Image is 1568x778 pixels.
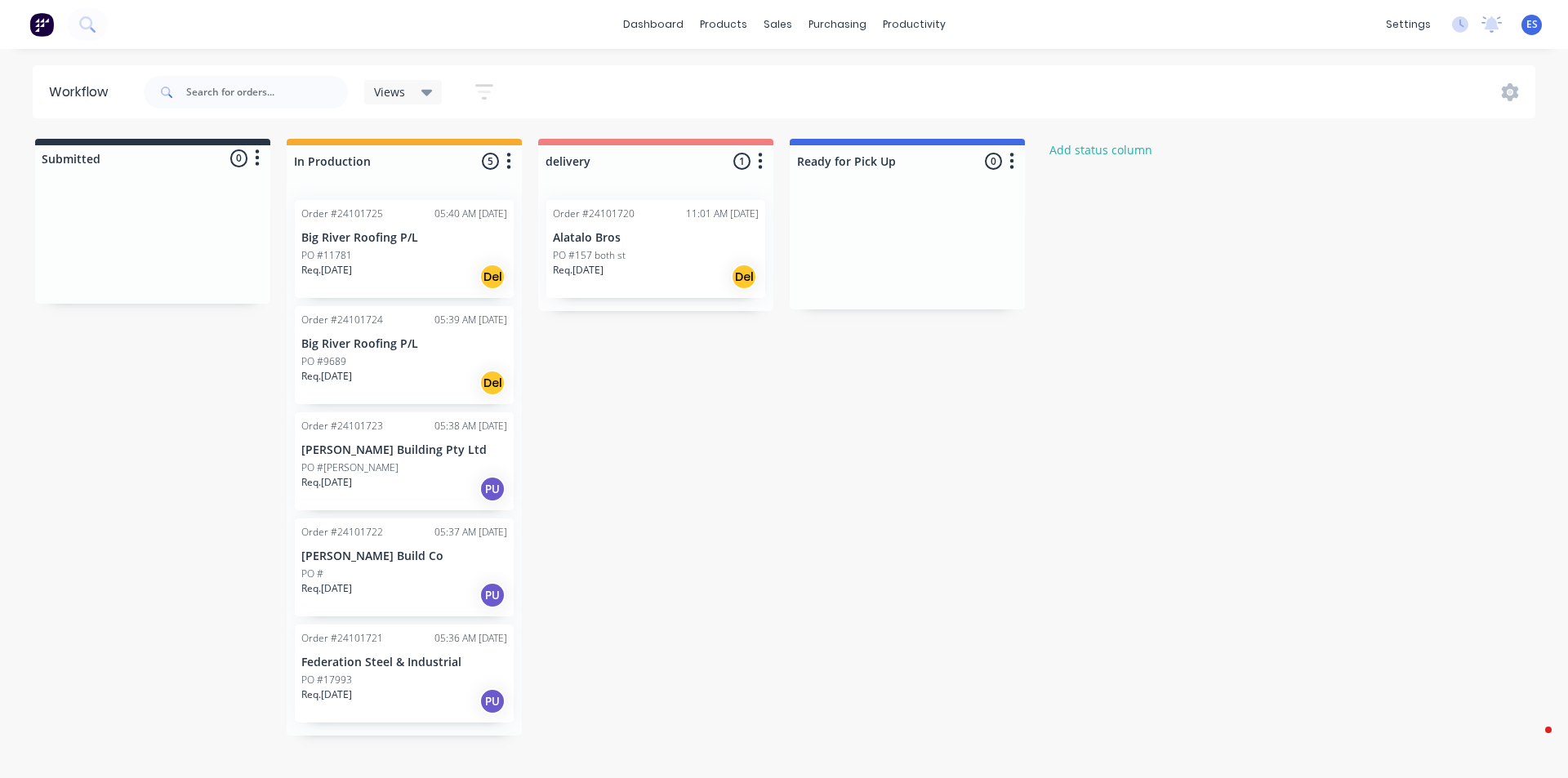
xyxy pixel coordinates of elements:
span: ES [1526,17,1538,32]
div: Order #24101722 [301,525,383,540]
div: Del [479,370,506,396]
a: dashboard [615,12,692,37]
div: 11:01 AM [DATE] [686,207,759,221]
div: 05:37 AM [DATE] [434,525,507,540]
div: Order #24101720 [553,207,635,221]
p: PO #[PERSON_NAME] [301,460,399,475]
p: Federation Steel & Industrial [301,656,507,669]
p: Req. [DATE] [553,263,604,278]
p: Req. [DATE] [301,263,352,278]
p: Req. [DATE] [301,369,352,384]
div: Order #2410172205:37 AM [DATE][PERSON_NAME] Build CoPO #Req.[DATE]PU [295,518,514,616]
div: Del [731,264,757,290]
p: PO #11781 [301,248,352,263]
div: Order #24101723 [301,419,383,433]
div: Order #2410172305:38 AM [DATE][PERSON_NAME] Building Pty LtdPO #[PERSON_NAME]Req.[DATE]PU [295,412,514,510]
p: Req. [DATE] [301,687,352,702]
div: Order #24101721 [301,631,383,646]
p: PO # [301,567,323,581]
div: 05:40 AM [DATE] [434,207,507,221]
div: settings [1378,12,1439,37]
p: [PERSON_NAME] Build Co [301,549,507,563]
div: PU [479,476,506,502]
div: 05:38 AM [DATE] [434,419,507,433]
p: Req. [DATE] [301,475,352,490]
div: 05:39 AM [DATE] [434,313,507,327]
p: Alatalo Bros [553,231,759,245]
div: Del [479,264,506,290]
div: products [692,12,755,37]
div: purchasing [800,12,875,37]
div: productivity [875,12,954,37]
div: Order #2410172405:39 AM [DATE]Big River Roofing P/LPO #9689Req.[DATE]Del [295,306,514,404]
div: Order #2410172505:40 AM [DATE]Big River Roofing P/LPO #11781Req.[DATE]Del [295,200,514,298]
p: PO #9689 [301,354,346,369]
button: Add status column [1041,139,1161,161]
iframe: Intercom live chat [1512,722,1552,762]
img: Factory [29,12,54,37]
p: Req. [DATE] [301,581,352,596]
div: PU [479,582,506,608]
div: 05:36 AM [DATE] [434,631,507,646]
p: Big River Roofing P/L [301,231,507,245]
div: sales [755,12,800,37]
p: PO #17993 [301,673,352,687]
p: Big River Roofing P/L [301,337,507,351]
input: Search for orders... [186,76,348,109]
p: PO #157 both st [553,248,626,263]
div: Order #2410172105:36 AM [DATE]Federation Steel & IndustrialPO #17993Req.[DATE]PU [295,625,514,722]
span: Views [374,83,405,100]
div: Order #24101725 [301,207,383,221]
div: Workflow [49,82,116,102]
p: [PERSON_NAME] Building Pty Ltd [301,443,507,457]
div: PU [479,688,506,714]
div: Order #24101724 [301,313,383,327]
div: Order #2410172011:01 AM [DATE]Alatalo BrosPO #157 both stReq.[DATE]Del [546,200,765,298]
